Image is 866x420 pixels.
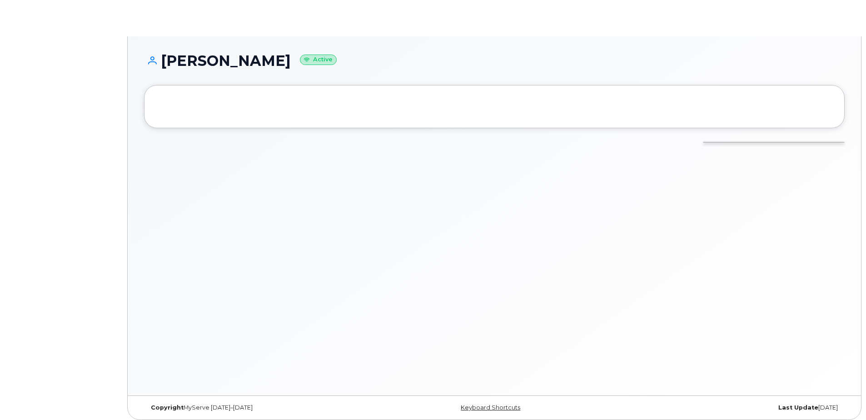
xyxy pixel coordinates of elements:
small: Active [300,55,337,65]
h1: [PERSON_NAME] [144,53,845,69]
strong: Copyright [151,404,184,411]
strong: Last Update [778,404,818,411]
div: MyServe [DATE]–[DATE] [144,404,378,411]
div: [DATE] [611,404,845,411]
a: Keyboard Shortcuts [461,404,520,411]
